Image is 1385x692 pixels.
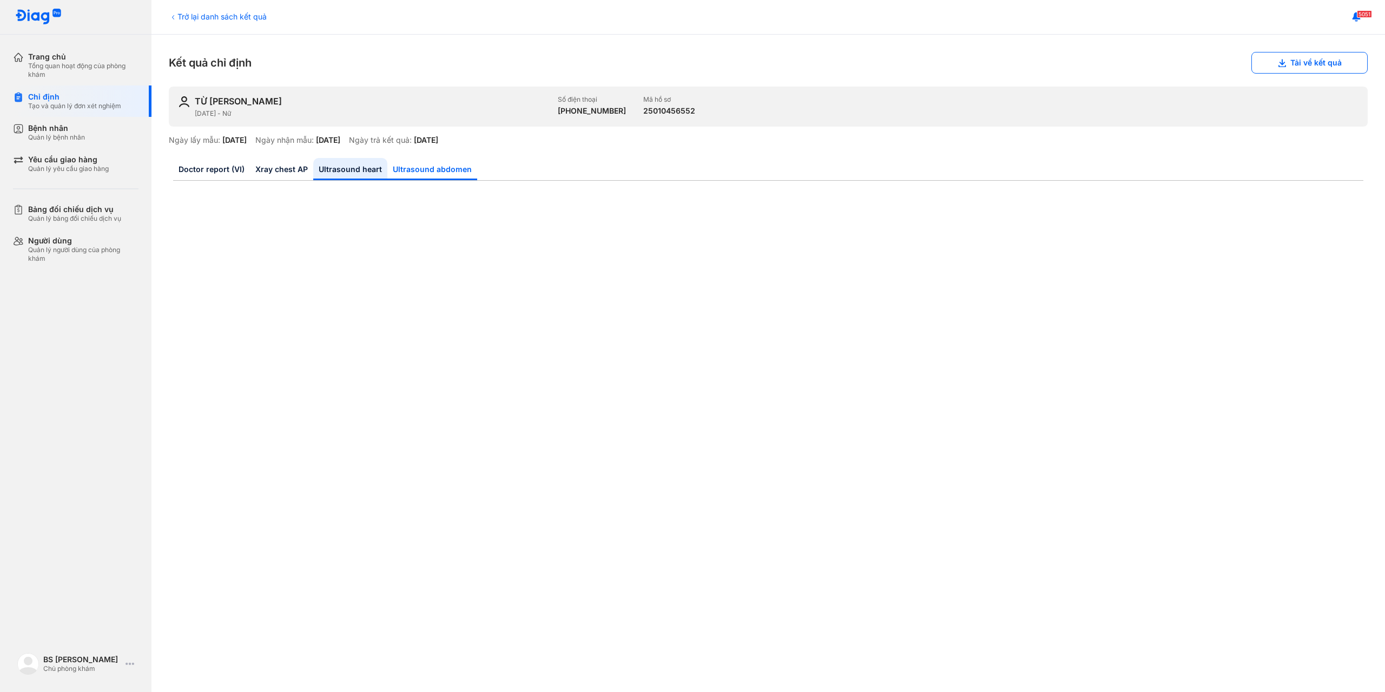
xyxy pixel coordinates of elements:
[558,106,626,116] div: [PHONE_NUMBER]
[169,52,1368,74] div: Kết quả chỉ định
[255,135,314,145] div: Ngày nhận mẫu:
[28,62,138,79] div: Tổng quan hoạt động của phòng khám
[643,95,695,104] div: Mã hồ sơ
[177,95,190,108] img: user-icon
[387,158,477,180] a: Ultrasound abdomen
[195,95,282,107] div: TỪ [PERSON_NAME]
[15,9,62,25] img: logo
[43,655,121,664] div: BS [PERSON_NAME]
[28,246,138,263] div: Quản lý người dùng của phòng khám
[17,653,39,675] img: logo
[28,52,138,62] div: Trang chủ
[173,158,250,180] a: Doctor report (VI)
[28,214,121,223] div: Quản lý bảng đối chiếu dịch vụ
[28,123,85,133] div: Bệnh nhân
[414,135,438,145] div: [DATE]
[643,106,695,116] div: 25010456552
[43,664,121,673] div: Chủ phòng khám
[169,11,267,22] div: Trở lại danh sách kết quả
[558,95,626,104] div: Số điện thoại
[28,164,109,173] div: Quản lý yêu cầu giao hàng
[195,109,549,118] div: [DATE] - Nữ
[28,205,121,214] div: Bảng đối chiếu dịch vụ
[28,155,109,164] div: Yêu cầu giao hàng
[313,158,387,180] a: Ultrasound heart
[349,135,412,145] div: Ngày trả kết quả:
[1357,10,1372,18] span: 5051
[316,135,340,145] div: [DATE]
[28,133,85,142] div: Quản lý bệnh nhân
[28,236,138,246] div: Người dùng
[28,102,121,110] div: Tạo và quản lý đơn xét nghiệm
[169,135,220,145] div: Ngày lấy mẫu:
[28,92,121,102] div: Chỉ định
[250,158,313,180] a: Xray chest AP
[1251,52,1368,74] button: Tải về kết quả
[222,135,247,145] div: [DATE]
